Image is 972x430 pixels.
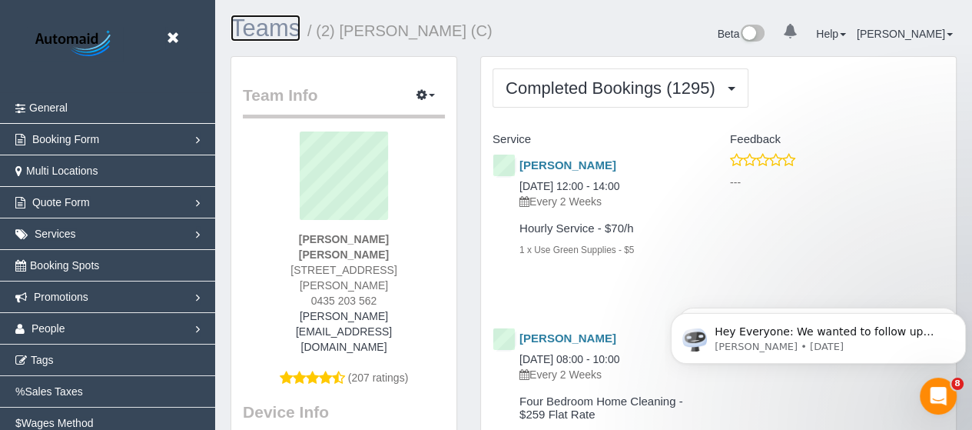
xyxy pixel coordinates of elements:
img: New interface [739,25,765,45]
a: Help [816,28,846,40]
span: Booking Form [32,133,99,145]
span: 8 [951,378,964,390]
legend: Team Info [243,84,445,118]
span: Booking Spots [30,259,99,272]
span: [STREET_ADDRESS][PERSON_NAME] [290,264,396,292]
small: / (2) [PERSON_NAME] (C) [307,22,493,39]
img: Automaid Logo [27,27,123,62]
span: Quote Form [32,196,90,208]
p: Every 2 Weeks [519,367,684,382]
span: Promotions [34,291,88,303]
span: Sales Taxes [25,385,82,398]
span: Multi Locations [26,165,98,177]
a: Beta [718,28,765,40]
a: Teams [231,15,300,42]
button: Completed Bookings (1295) [493,68,748,108]
span: Services [35,228,76,240]
p: --- [730,175,944,190]
span: Completed Bookings (1295) [506,78,723,98]
a: [PERSON_NAME] [519,332,616,345]
h4: Four Bedroom Home Cleaning - $259 Flat Rate [519,395,684,421]
h4: Service [493,133,707,146]
span: Hey Everyone: We wanted to follow up and let you know we have been closely monitoring the account... [50,45,275,195]
a: [PERSON_NAME] [519,158,616,172]
div: (207 ratings) [243,132,445,401]
a: [PERSON_NAME] [857,28,953,40]
small: 1 x Use Green Supplies - $5 [519,245,634,255]
strong: [PERSON_NAME] [PERSON_NAME] [299,233,389,261]
span: Tags [31,354,54,366]
span: Wages Method [22,417,94,429]
span: General [29,102,68,114]
span: 0435 203 562 [311,295,377,307]
span: People [32,322,65,335]
h4: Feedback [730,133,944,146]
a: [DATE] 08:00 - 10:00 [519,353,619,365]
a: [PERSON_NAME][EMAIL_ADDRESS][DOMAIN_NAME] [296,310,392,353]
iframe: Intercom live chat [920,378,957,415]
p: Every 2 Weeks [519,194,684,209]
iframe: Intercom notifications message [665,281,972,388]
p: Message from Ellie, sent 2d ago [50,59,282,73]
h4: Hourly Service - $70/h [519,222,684,235]
a: [DATE] 12:00 - 14:00 [519,180,619,192]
